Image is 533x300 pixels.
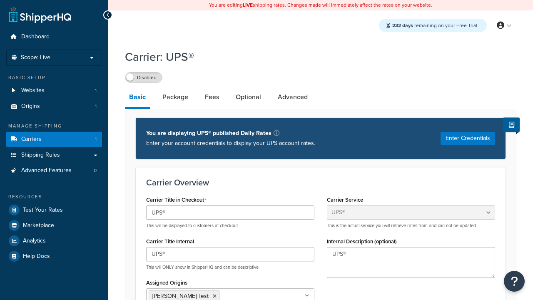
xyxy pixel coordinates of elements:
[21,87,45,94] span: Websites
[6,147,102,163] a: Shipping Rules
[21,54,50,61] span: Scope: Live
[158,87,192,107] a: Package
[441,132,495,145] button: Enter Credentials
[274,87,312,107] a: Advanced
[232,87,265,107] a: Optional
[327,222,495,229] p: This is the actual service you will retrieve rates from and can not be updated
[6,99,102,114] li: Origins
[146,238,194,245] label: Carrier Title Internal
[327,238,397,245] label: Internal Description (optional)
[6,132,102,147] a: Carriers1
[6,99,102,114] a: Origins1
[6,83,102,98] a: Websites1
[6,83,102,98] li: Websites
[504,271,525,292] button: Open Resource Center
[6,233,102,248] a: Analytics
[21,33,50,40] span: Dashboard
[327,247,495,278] textarea: UPS®
[146,222,314,229] p: This will be displayed to customers at checkout
[146,178,495,187] h3: Carrier Overview
[6,29,102,45] a: Dashboard
[327,197,363,203] label: Carrier Service
[6,122,102,130] div: Manage Shipping
[21,136,42,143] span: Carriers
[95,87,97,94] span: 1
[125,72,162,82] label: Disabled
[146,128,315,138] p: You are displaying UPS® published Daily Rates
[6,249,102,264] a: Help Docs
[125,87,150,109] a: Basic
[243,1,253,9] b: LIVE
[23,222,54,229] span: Marketplace
[146,197,206,203] label: Carrier Title in Checkout
[23,237,46,245] span: Analytics
[6,202,102,217] a: Test Your Rates
[6,132,102,147] li: Carriers
[21,103,40,110] span: Origins
[6,193,102,200] div: Resources
[6,163,102,178] a: Advanced Features0
[503,117,520,132] button: Show Help Docs
[6,74,102,81] div: Basic Setup
[21,152,60,159] span: Shipping Rules
[95,103,97,110] span: 1
[201,87,223,107] a: Fees
[146,280,187,286] label: Assigned Origins
[23,253,50,260] span: Help Docs
[23,207,63,214] span: Test Your Rates
[392,22,477,29] span: remaining on your Free Trial
[146,138,315,148] p: Enter your account credentials to display your UPS account rates.
[146,264,314,270] p: This will ONLY show in ShipperHQ and can be descriptive
[94,167,97,174] span: 0
[21,167,72,174] span: Advanced Features
[125,49,506,65] h1: Carrier: UPS®
[392,22,413,29] strong: 232 days
[6,218,102,233] a: Marketplace
[6,163,102,178] li: Advanced Features
[95,136,97,143] span: 1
